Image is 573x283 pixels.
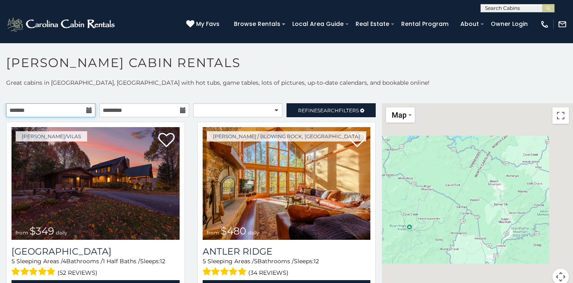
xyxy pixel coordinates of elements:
span: 5 [254,257,257,265]
h3: Diamond Creek Lodge [12,246,180,257]
span: 5 [12,257,15,265]
img: 1714397585_thumbnail.jpeg [203,127,371,240]
a: Browse Rentals [230,18,284,30]
img: mail-regular-white.png [558,20,567,29]
span: (52 reviews) [58,267,97,278]
button: Change map style [386,107,415,123]
span: My Favs [196,20,219,28]
a: [PERSON_NAME] / Blowing Rock, [GEOGRAPHIC_DATA] [207,131,366,141]
span: from [207,230,219,236]
span: 12 [160,257,165,265]
a: [GEOGRAPHIC_DATA] [12,246,180,257]
div: Sleeping Areas / Bathrooms / Sleeps: [12,257,180,278]
a: Antler Ridge [203,246,371,257]
span: (34 reviews) [248,267,289,278]
span: 1 Half Baths / [103,257,140,265]
span: $480 [221,225,246,237]
a: My Favs [186,20,222,29]
a: Rental Program [397,18,453,30]
span: Map [392,111,407,119]
a: About [456,18,483,30]
a: Add to favorites [158,132,175,149]
span: Search [317,107,339,114]
a: RefineSearchFilters [286,103,376,117]
span: daily [56,230,67,236]
a: Local Area Guide [288,18,348,30]
img: phone-regular-white.png [540,20,549,29]
span: daily [248,230,259,236]
button: Toggle fullscreen view [552,107,569,124]
a: Owner Login [487,18,532,30]
span: 12 [314,257,319,265]
span: 4 [62,257,66,265]
span: from [16,230,28,236]
span: $349 [30,225,54,237]
span: Refine Filters [298,107,359,114]
a: Real Estate [351,18,393,30]
a: from $480 daily [203,127,371,240]
div: Sleeping Areas / Bathrooms / Sleeps: [203,257,371,278]
img: White-1-2.png [6,16,117,32]
span: 5 [203,257,206,265]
